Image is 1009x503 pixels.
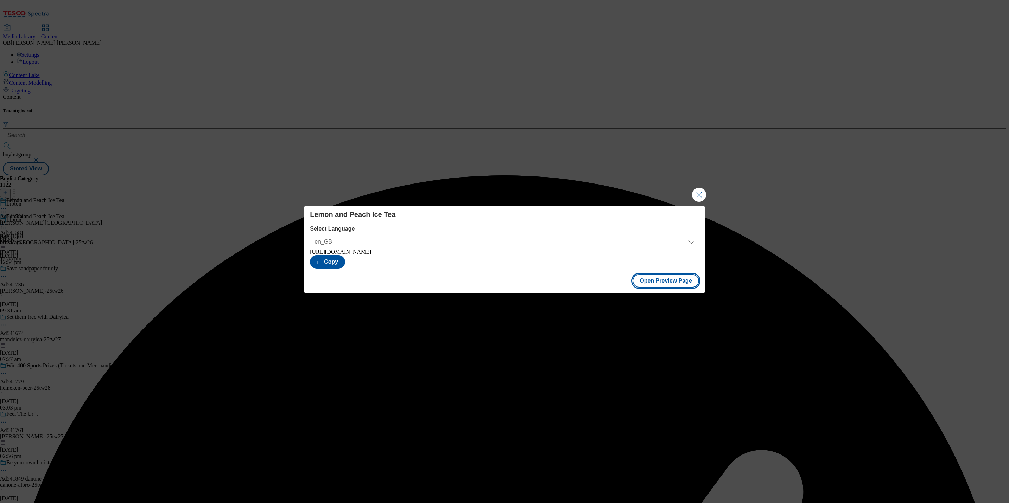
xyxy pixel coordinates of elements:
button: Copy [310,255,345,269]
h4: Lemon and Peach Ice Tea [310,210,699,219]
label: Select Language [310,226,699,232]
div: [URL][DOMAIN_NAME] [310,249,699,255]
button: Open Preview Page [633,274,699,288]
button: Close Modal [692,188,706,202]
div: Modal [304,206,705,293]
